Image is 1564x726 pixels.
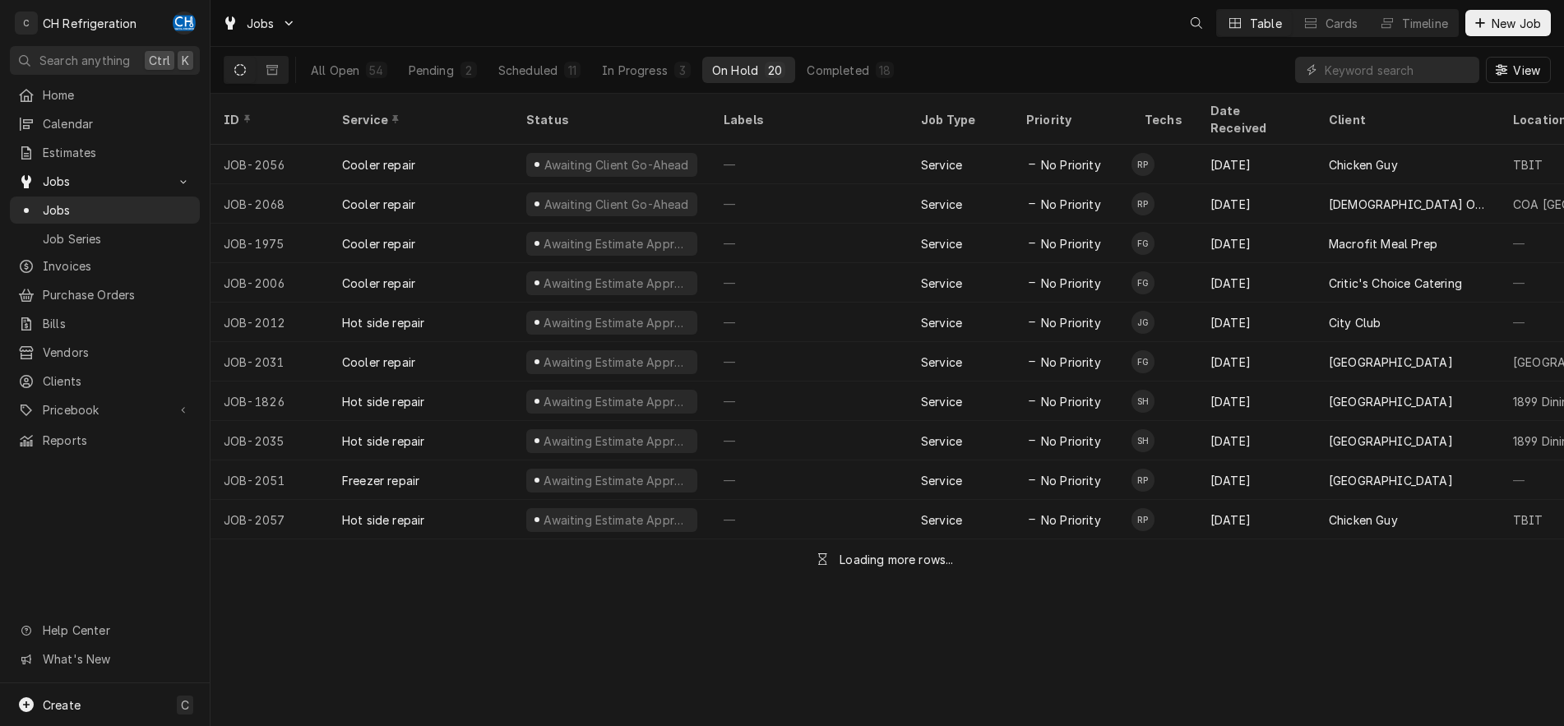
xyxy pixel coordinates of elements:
[1402,15,1448,32] div: Timeline
[602,62,668,79] div: In Progress
[1197,224,1316,263] div: [DATE]
[1183,10,1210,36] button: Open search
[1041,314,1101,331] span: No Priority
[1131,469,1154,492] div: RP
[211,263,329,303] div: JOB-2006
[1131,508,1154,531] div: RP
[247,15,275,32] span: Jobs
[149,52,170,69] span: Ctrl
[342,511,424,529] div: Hot side repair
[211,145,329,184] div: JOB-2056
[542,511,691,529] div: Awaiting Estimate Approval
[369,62,383,79] div: 54
[1329,432,1453,450] div: [GEOGRAPHIC_DATA]
[542,472,691,489] div: Awaiting Estimate Approval
[211,303,329,342] div: JOB-2012
[1197,381,1316,421] div: [DATE]
[342,472,419,489] div: Freezer repair
[1329,156,1398,173] div: Chicken Guy
[10,81,200,109] a: Home
[542,354,691,371] div: Awaiting Estimate Approval
[1131,271,1154,294] div: Fred Gonzalez's Avatar
[710,224,908,263] div: —
[342,196,415,213] div: Cooler repair
[43,257,192,275] span: Invoices
[10,368,200,395] a: Clients
[311,62,359,79] div: All Open
[542,156,690,173] div: Awaiting Client Go-Ahead
[1197,184,1316,224] div: [DATE]
[342,314,424,331] div: Hot side repair
[1486,57,1551,83] button: View
[921,111,1000,128] div: Job Type
[215,10,303,37] a: Go to Jobs
[10,617,200,644] a: Go to Help Center
[542,235,691,252] div: Awaiting Estimate Approval
[921,432,962,450] div: Service
[1131,311,1154,334] div: JG
[542,393,691,410] div: Awaiting Estimate Approval
[43,401,167,418] span: Pricebook
[710,500,908,539] div: —
[1197,421,1316,460] div: [DATE]
[43,15,137,32] div: CH Refrigeration
[43,201,192,219] span: Jobs
[10,427,200,454] a: Reports
[1131,508,1154,531] div: Ruben Perez's Avatar
[10,281,200,308] a: Purchase Orders
[1131,192,1154,215] div: Ruben Perez's Avatar
[712,62,758,79] div: On Hold
[840,551,953,568] div: Loading more rows...
[678,62,687,79] div: 3
[1329,111,1483,128] div: Client
[342,432,424,450] div: Hot side repair
[1131,153,1154,176] div: RP
[211,421,329,460] div: JOB-2035
[1131,271,1154,294] div: FG
[1131,192,1154,215] div: RP
[39,52,130,69] span: Search anything
[1513,511,1543,529] div: TBIT
[768,62,782,79] div: 20
[1131,232,1154,255] div: Fred Gonzalez's Avatar
[1510,62,1543,79] span: View
[921,511,962,529] div: Service
[1131,390,1154,413] div: SH
[10,139,200,166] a: Estimates
[921,275,962,292] div: Service
[43,344,192,361] span: Vendors
[710,145,908,184] div: —
[526,111,694,128] div: Status
[1131,350,1154,373] div: Fred Gonzalez's Avatar
[1041,156,1101,173] span: No Priority
[43,372,192,390] span: Clients
[10,46,200,75] button: Search anythingCtrlK
[879,62,891,79] div: 18
[211,500,329,539] div: JOB-2057
[1210,102,1299,136] div: Date Received
[921,156,962,173] div: Service
[1131,350,1154,373] div: FG
[43,230,192,247] span: Job Series
[43,622,190,639] span: Help Center
[1513,156,1543,173] div: TBIT
[1131,311,1154,334] div: Josh Galindo's Avatar
[542,432,691,450] div: Awaiting Estimate Approval
[211,224,329,263] div: JOB-1975
[342,156,415,173] div: Cooler repair
[542,196,690,213] div: Awaiting Client Go-Ahead
[1197,263,1316,303] div: [DATE]
[921,354,962,371] div: Service
[921,314,962,331] div: Service
[342,235,415,252] div: Cooler repair
[409,62,454,79] div: Pending
[211,184,329,224] div: JOB-2068
[921,196,962,213] div: Service
[1131,390,1154,413] div: Steven Hiraga's Avatar
[1329,235,1437,252] div: Macrofit Meal Prep
[10,252,200,280] a: Invoices
[1041,393,1101,410] span: No Priority
[1131,232,1154,255] div: FG
[10,197,200,224] a: Jobs
[710,184,908,224] div: —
